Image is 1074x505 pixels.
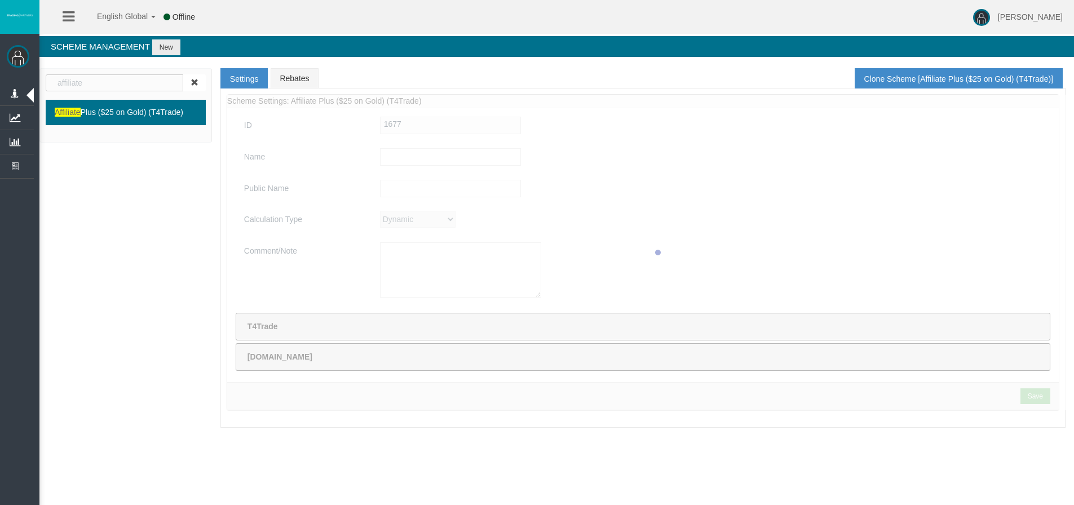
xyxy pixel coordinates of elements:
button: New [152,39,180,55]
img: user-image [973,9,990,26]
a: Rebates [271,68,318,88]
a: Clone Scheme [Affiliate Plus ($25 on Gold) (T4Trade)] [855,68,1063,88]
span: English Global [82,12,148,21]
span: Scheme Management [51,42,150,51]
img: logo.svg [6,13,34,17]
span: Affiliate [55,108,81,117]
span: Offline [173,12,195,21]
span: Plus ($25 on Gold) (T4Trade) [55,108,183,117]
span: [PERSON_NAME] [998,12,1063,21]
input: Search... [46,74,183,91]
a: Settings [220,68,268,88]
